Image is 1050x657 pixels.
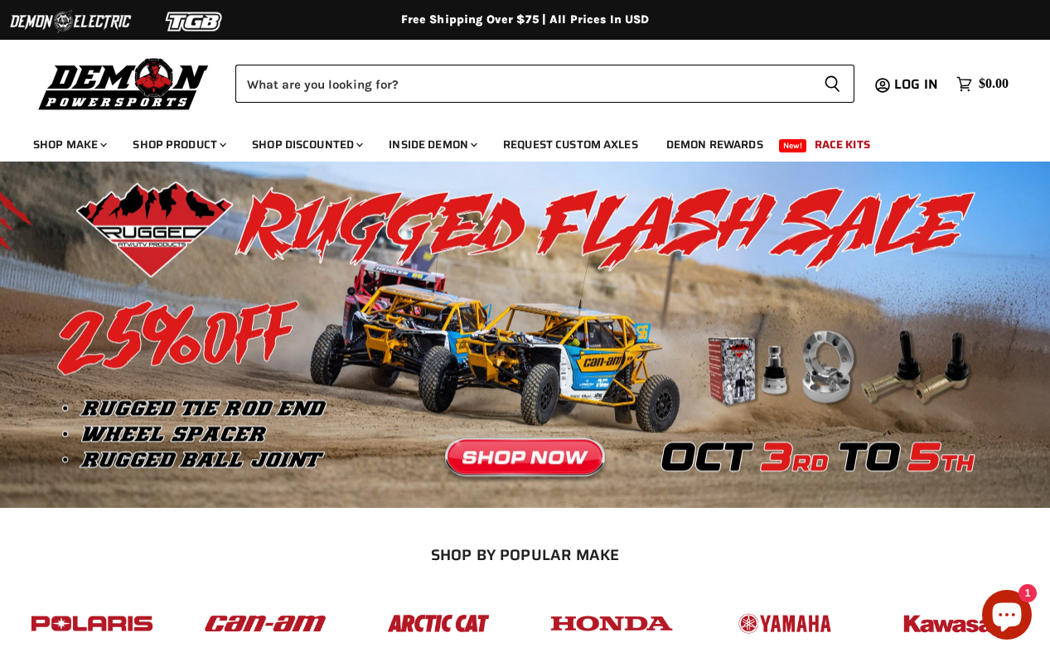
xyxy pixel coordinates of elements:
img: Demon Powersports [33,54,215,113]
span: New! [779,139,807,152]
ul: Main menu [21,121,1004,162]
a: Inside Demon [376,128,487,162]
img: POPULAR_MAKE_logo_3_027535af-6171-4c5e-a9bc-f0eccd05c5d6.jpg [374,598,503,649]
inbox-online-store-chat: Shopify online store chat [977,590,1037,644]
input: Search [235,65,810,103]
a: Log in [887,77,948,92]
img: POPULAR_MAKE_logo_1_adc20308-ab24-48c4-9fac-e3c1a623d575.jpg [201,598,330,649]
span: $0.00 [979,76,1009,92]
img: POPULAR_MAKE_logo_6_76e8c46f-2d1e-4ecc-b320-194822857d41.jpg [893,598,1023,649]
a: Shop Make [21,128,117,162]
button: Search [810,65,854,103]
img: POPULAR_MAKE_logo_2_dba48cf1-af45-46d4-8f73-953a0f002620.jpg [27,598,157,649]
img: POPULAR_MAKE_logo_4_4923a504-4bac-4306-a1be-165a52280178.jpg [547,598,676,649]
img: POPULAR_MAKE_logo_5_20258e7f-293c-4aac-afa8-159eaa299126.jpg [720,598,849,649]
img: Demon Electric Logo 2 [8,6,133,37]
h2: SHOP BY POPULAR MAKE [21,546,1030,563]
a: Race Kits [802,128,883,162]
form: Product [235,65,854,103]
a: Shop Product [120,128,236,162]
img: TGB Logo 2 [133,6,257,37]
a: Request Custom Axles [491,128,651,162]
a: Demon Rewards [654,128,776,162]
span: Log in [894,74,938,94]
a: $0.00 [948,72,1017,96]
a: Shop Discounted [240,128,373,162]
